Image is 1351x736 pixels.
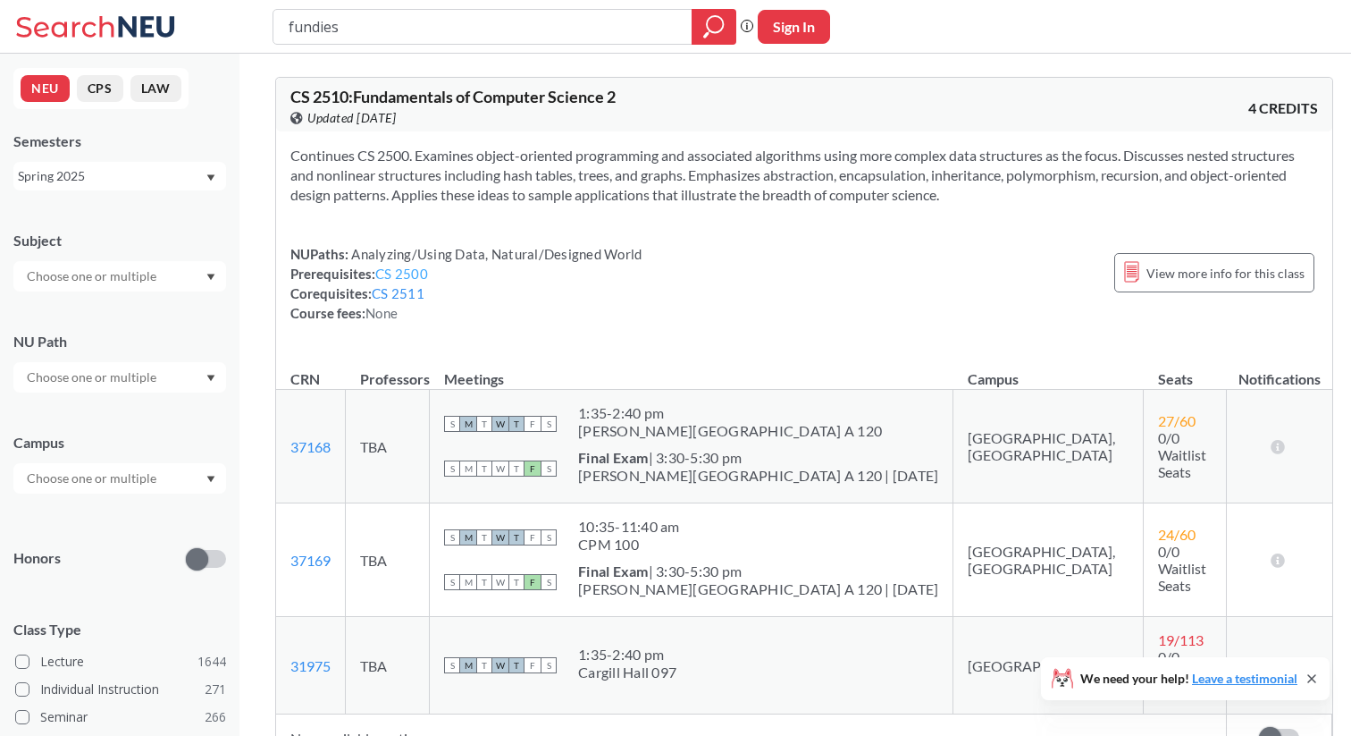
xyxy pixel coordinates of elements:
[346,617,430,715] td: TBA
[15,678,226,701] label: Individual Instruction
[460,529,476,546] span: M
[1158,543,1206,594] span: 0/0 Waitlist Seats
[13,362,226,393] div: Dropdown arrow
[206,476,215,483] svg: Dropdown arrow
[578,422,882,440] div: [PERSON_NAME][GEOGRAPHIC_DATA] A 120
[524,461,541,477] span: F
[15,706,226,729] label: Seminar
[492,461,508,477] span: W
[372,285,424,301] a: CS 2511
[197,652,226,672] span: 1644
[953,617,1144,715] td: [GEOGRAPHIC_DATA]
[18,166,205,186] div: Spring 2025
[1146,262,1305,284] span: View more info for this class
[541,461,557,477] span: S
[13,548,61,569] p: Honors
[290,552,331,569] a: 37169
[541,657,557,673] span: S
[13,162,226,190] div: Spring 2025Dropdown arrow
[578,580,938,598] div: [PERSON_NAME][GEOGRAPHIC_DATA] A 120 | [DATE]
[578,646,676,664] div: 1:35 - 2:40 pm
[290,146,1318,205] section: Continues CS 2500. Examines object-oriented programming and associated algorithms using more comp...
[13,620,226,639] span: Class Type
[460,461,476,477] span: M
[508,529,524,546] span: T
[15,650,226,673] label: Lecture
[492,416,508,432] span: W
[953,390,1144,503] td: [GEOGRAPHIC_DATA], [GEOGRAPHIC_DATA]
[444,529,460,546] span: S
[476,574,492,590] span: T
[953,351,1144,390] th: Campus
[1192,671,1297,686] a: Leave a testimonial
[508,461,524,477] span: T
[703,14,725,39] svg: magnifying glass
[460,574,476,590] span: M
[430,351,953,390] th: Meetings
[524,529,541,546] span: F
[13,231,226,250] div: Subject
[541,574,557,590] span: S
[346,503,430,617] td: TBA
[444,574,460,590] span: S
[460,657,476,673] span: M
[375,266,428,282] a: CS 2500
[346,351,430,390] th: Professors
[290,438,331,455] a: 37168
[578,467,938,485] div: [PERSON_NAME][GEOGRAPHIC_DATA] A 120 | [DATE]
[1227,351,1332,390] th: Notifications
[460,416,476,432] span: M
[953,503,1144,617] td: [GEOGRAPHIC_DATA], [GEOGRAPHIC_DATA]
[508,574,524,590] span: T
[508,657,524,673] span: T
[77,75,123,102] button: CPS
[365,305,398,321] span: None
[1158,648,1206,699] span: 0/0 Waitlist Seats
[492,529,508,546] span: W
[578,404,882,422] div: 1:35 - 2:40 pm
[578,518,680,536] div: 10:35 - 11:40 am
[444,416,460,432] span: S
[290,369,320,389] div: CRN
[307,108,396,128] span: Updated [DATE]
[13,261,226,292] div: Dropdown arrow
[13,433,226,453] div: Campus
[18,468,168,489] input: Choose one or multiple
[1144,351,1227,390] th: Seats
[492,657,508,673] span: W
[205,707,226,727] span: 266
[130,75,181,102] button: LAW
[524,574,541,590] span: F
[578,449,649,466] b: Final Exam
[758,10,830,44] button: Sign In
[287,12,679,42] input: Class, professor, course number, "phrase"
[692,9,736,45] div: magnifying glass
[1080,673,1297,685] span: We need your help!
[205,680,226,699] span: 271
[476,416,492,432] span: T
[18,367,168,388] input: Choose one or multiple
[206,174,215,182] svg: Dropdown arrow
[476,529,492,546] span: T
[476,657,492,673] span: T
[444,657,460,673] span: S
[578,563,649,579] b: Final Exam
[290,657,331,674] a: 31975
[476,461,492,477] span: T
[524,657,541,673] span: F
[578,563,938,580] div: | 3:30-5:30 pm
[18,266,168,287] input: Choose one or multiple
[206,274,215,281] svg: Dropdown arrow
[348,246,642,262] span: Analyzing/Using Data, Natural/Designed World
[1158,526,1196,543] span: 24 / 60
[578,536,680,554] div: CPM 100
[13,463,226,494] div: Dropdown arrow
[290,87,616,106] span: CS 2510 : Fundamentals of Computer Science 2
[578,449,938,467] div: | 3:30-5:30 pm
[508,416,524,432] span: T
[1158,429,1206,480] span: 0/0 Waitlist Seats
[13,332,226,351] div: NU Path
[524,416,541,432] span: F
[492,574,508,590] span: W
[1158,412,1196,429] span: 27 / 60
